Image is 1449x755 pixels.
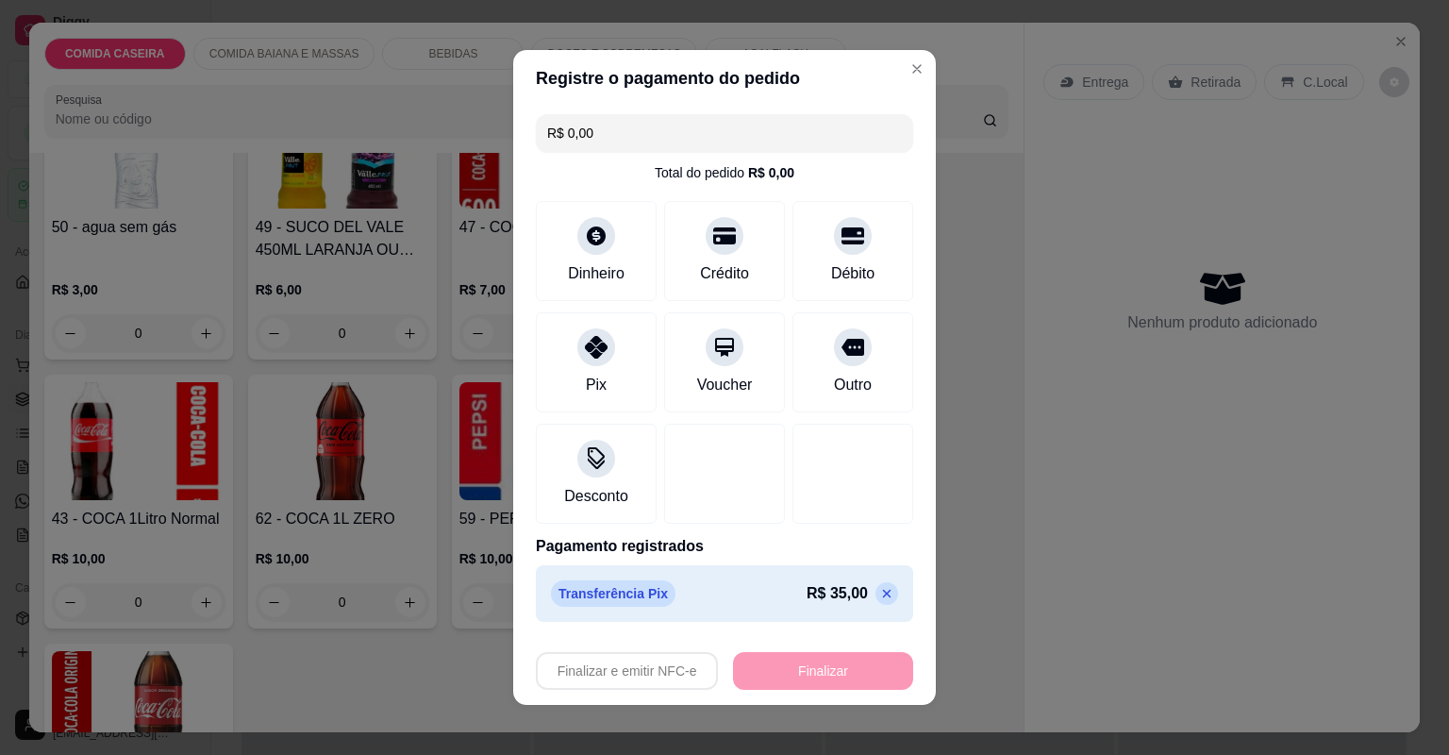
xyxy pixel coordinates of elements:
[586,374,607,396] div: Pix
[568,262,625,285] div: Dinheiro
[551,580,675,607] p: Transferência Pix
[807,582,868,605] p: R$ 35,00
[564,485,628,508] div: Desconto
[700,262,749,285] div: Crédito
[902,54,932,84] button: Close
[748,163,794,182] div: R$ 0,00
[547,114,902,152] input: Ex.: hambúrguer de cordeiro
[834,374,872,396] div: Outro
[513,50,936,107] header: Registre o pagamento do pedido
[831,262,874,285] div: Débito
[697,374,753,396] div: Voucher
[655,163,794,182] div: Total do pedido
[536,535,913,558] p: Pagamento registrados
